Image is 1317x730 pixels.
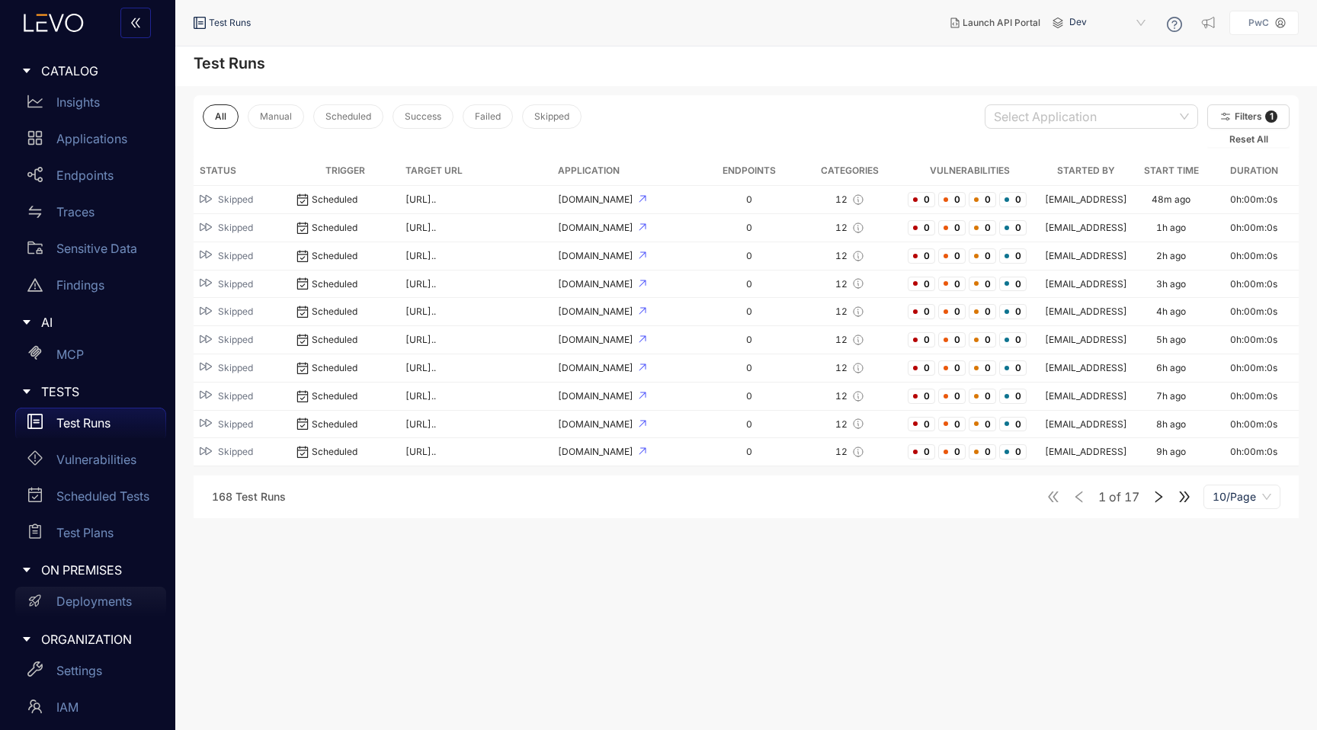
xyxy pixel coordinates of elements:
[56,664,102,677] p: Settings
[130,17,142,30] span: double-left
[707,419,791,430] div: 0
[475,111,501,122] span: Failed
[15,517,166,554] a: Test Plans
[1210,214,1299,242] td: 0h:00m:0s
[908,417,935,432] span: 0
[700,156,797,186] th: Endpoints
[1265,110,1277,123] span: 1
[9,554,166,586] div: ON PREMISES
[21,565,32,575] span: caret-right
[1156,419,1186,430] div: 8h ago
[405,418,436,430] span: [URL]..
[218,391,253,402] span: Skipped
[15,233,166,270] a: Sensitive Data
[405,111,441,122] span: Success
[969,220,996,235] span: 0
[27,699,43,714] span: team
[999,444,1027,459] span: 0
[296,222,393,234] div: Scheduled
[296,362,393,374] div: Scheduled
[15,123,166,160] a: Applications
[558,334,636,345] span: [DOMAIN_NAME]
[1210,186,1299,214] td: 0h:00m:0s
[41,315,154,329] span: AI
[1124,490,1139,504] span: 17
[804,446,896,458] div: 12
[798,156,902,186] th: Categories
[21,317,32,328] span: caret-right
[248,104,304,129] button: Manual
[1210,326,1299,354] td: 0h:00m:0s
[1207,104,1290,129] button: Filters1
[41,563,154,577] span: ON PREMISES
[999,360,1027,376] span: 0
[969,389,996,404] span: 0
[1210,298,1299,326] td: 0h:00m:0s
[707,251,791,261] div: 0
[558,278,636,290] span: [DOMAIN_NAME]
[999,304,1027,319] span: 0
[1098,490,1106,504] span: 1
[908,444,935,459] span: 0
[296,418,393,430] div: Scheduled
[1213,485,1271,508] span: 10/Page
[908,360,935,376] span: 0
[999,248,1027,264] span: 0
[15,587,166,623] a: Deployments
[804,334,896,346] div: 12
[212,490,286,503] span: 168 Test Runs
[405,222,436,233] span: [URL]..
[1210,271,1299,299] td: 0h:00m:0s
[15,481,166,517] a: Scheduled Tests
[902,156,1039,186] th: Vulnerabilities
[938,360,966,376] span: 0
[296,306,393,318] div: Scheduled
[1039,242,1133,271] td: [EMAIL_ADDRESS]
[1178,490,1191,504] span: double-right
[296,277,393,290] div: Scheduled
[218,419,253,430] span: Skipped
[999,220,1027,235] span: 0
[804,194,896,206] div: 12
[1152,490,1165,504] span: right
[325,111,371,122] span: Scheduled
[1133,156,1210,186] th: Start Time
[804,277,896,290] div: 12
[969,192,996,207] span: 0
[707,279,791,290] div: 0
[405,250,436,261] span: [URL]..
[558,194,636,205] span: [DOMAIN_NAME]
[963,18,1040,28] span: Launch API Portal
[56,700,79,714] p: IAM
[534,111,569,122] span: Skipped
[21,634,32,645] span: caret-right
[1156,223,1186,233] div: 1h ago
[203,104,239,129] button: All
[804,250,896,262] div: 12
[1039,186,1133,214] td: [EMAIL_ADDRESS]
[1210,411,1299,439] td: 0h:00m:0s
[218,335,253,345] span: Skipped
[938,11,1053,35] button: Launch API Portal
[1156,251,1186,261] div: 2h ago
[9,306,166,338] div: AI
[296,194,393,206] div: Scheduled
[209,18,251,28] span: Test Runs
[1039,271,1133,299] td: [EMAIL_ADDRESS]
[999,192,1027,207] span: 0
[9,623,166,655] div: ORGANIZATION
[194,54,265,72] h4: Test Runs
[393,104,453,129] button: Success
[938,389,966,404] span: 0
[938,332,966,347] span: 0
[908,389,935,404] span: 0
[1210,354,1299,383] td: 0h:00m:0s
[296,250,393,262] div: Scheduled
[938,277,966,292] span: 0
[938,192,966,207] span: 0
[41,64,154,78] span: CATALOG
[558,446,636,457] span: [DOMAIN_NAME]
[707,391,791,402] div: 0
[405,390,436,402] span: [URL]..
[215,111,226,122] span: All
